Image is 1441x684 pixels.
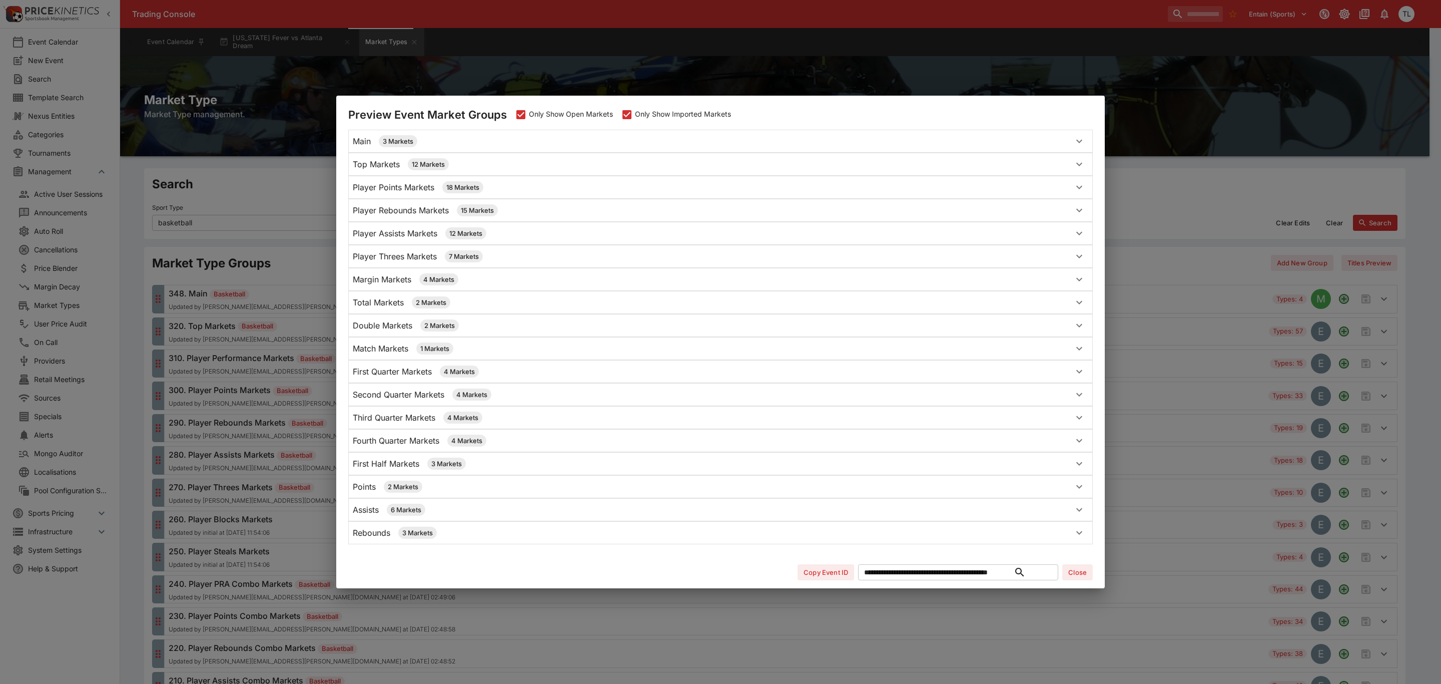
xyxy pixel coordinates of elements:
[379,137,417,147] span: 3 Markets
[420,321,459,331] span: 2 Markets
[457,206,498,216] span: 15 Markets
[443,413,482,423] span: 4 Markets
[387,505,425,515] span: 6 Markets
[353,158,400,170] p: Top Markets
[398,528,437,538] span: 3 Markets
[353,181,434,193] p: Player Points Markets
[353,204,449,216] p: Player Rebounds Markets
[348,104,507,122] h3: Preview Event Market Groups
[442,183,483,193] span: 18 Markets
[798,564,854,580] button: Copy To Clipboard
[447,436,486,446] span: 4 Markets
[353,319,412,331] p: Double Markets
[529,109,613,121] p: Only Show Open Markets
[427,459,466,469] span: 3 Markets
[353,435,439,447] p: Fourth Quarter Markets
[353,458,419,470] p: First Half Markets
[440,367,479,377] span: 4 Markets
[452,390,491,400] span: 4 Markets
[416,344,453,354] span: 1 Markets
[353,343,408,355] p: Match Markets
[445,252,483,262] span: 7 Markets
[419,275,458,285] span: 4 Markets
[445,229,486,239] span: 12 Markets
[353,412,435,424] p: Third Quarter Markets
[412,298,450,308] span: 2 Markets
[353,481,376,493] p: Points
[353,296,404,308] p: Total Markets
[635,109,731,121] p: Only Show Imported Markets
[353,250,437,262] p: Player Threes Markets
[353,135,371,147] p: Main
[408,160,449,170] span: 12 Markets
[353,366,432,378] p: First Quarter Markets
[353,527,390,539] p: Rebounds
[353,504,379,516] p: Assists
[384,482,422,492] span: 2 Markets
[1062,564,1093,580] button: Close
[353,227,437,239] p: Player Assists Markets
[353,273,411,285] p: Margin Markets
[353,389,444,401] p: Second Quarter Markets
